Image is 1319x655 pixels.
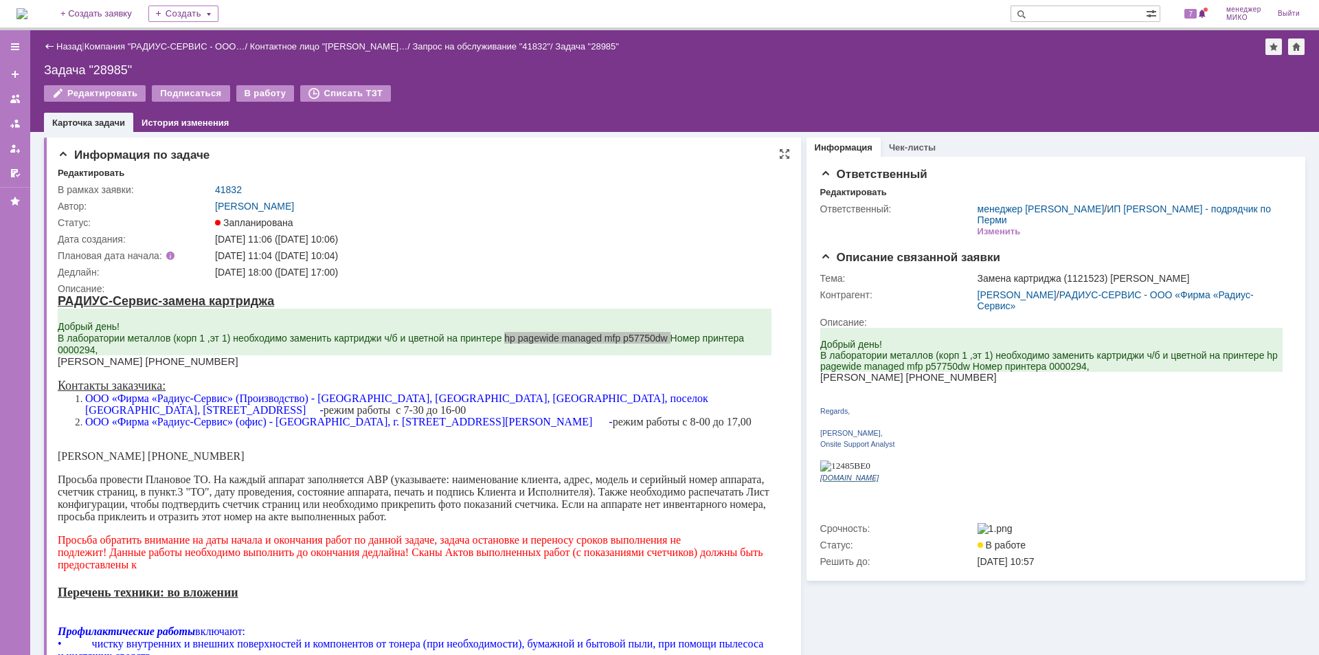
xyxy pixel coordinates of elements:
a: История изменения [142,118,229,128]
span: В работе [978,540,1026,551]
span: контроль качества отпечатка на соответствие регламентам производителя и тестирование функционала ... [34,406,652,417]
span: Расширенный поиск [1146,6,1160,19]
span: Информация по задаче [58,148,210,162]
div: | [82,41,84,51]
a: Чек-листы [889,142,936,153]
div: Описание: [58,283,782,294]
span: устранение мелких, не требующих использования запасных частей, неисправностей Оборудования, возни... [34,430,676,442]
div: / [84,41,250,52]
div: Контрагент: [820,289,975,300]
a: Компания "РАДИУС-СЕРВИС - ООО… [84,41,245,52]
div: Описание: [820,317,1287,328]
span: МИКО [1226,14,1261,22]
span: Ответственный [820,168,927,181]
a: Мои согласования [4,162,26,184]
a: Перейти на домашнюю страницу [16,8,27,19]
div: Решить до: [820,556,975,567]
div: / [412,41,555,52]
span: настройку режимов оборудования под задачи пользователя (при необходимости), [34,393,415,405]
div: Статус: [58,217,212,228]
a: менеджер [PERSON_NAME] [978,203,1105,214]
div: Создать [148,5,218,22]
a: Мои заявки [4,137,26,159]
a: [PERSON_NAME] [978,289,1057,300]
span: включают: [137,331,188,343]
div: [DATE] 11:06 ([DATE] 10:06) [215,234,780,245]
div: / [978,289,1285,311]
div: Редактировать [820,187,887,198]
img: 1.png [978,523,1013,534]
span: режим работы с 7-30 до 16-00 [27,98,651,122]
div: Ответственный: [820,203,975,214]
span: проведение диагностических работ, назначение на замену ресурсных деталей и узлов, выработавших св... [34,443,571,454]
span: 7 [1184,9,1197,19]
img: logo [16,8,27,19]
a: Запрос на обслуживание "41832" [412,41,550,52]
a: Заявки в моей ответственности [4,113,26,135]
span: фиксацию показаний текущих счетчиков при условии наличия данной функции на оборудовании, [34,418,493,430]
div: Тема: [820,273,975,284]
div: На всю страницу [779,148,790,159]
a: ИП [PERSON_NAME] - подрядчик по Перми [978,203,1271,225]
div: Добавить в избранное [1265,38,1282,55]
div: Задача "28985" [44,63,1305,77]
div: [DATE] 11:04 ([DATE] 10:04) [215,250,780,261]
a: Назад [56,41,82,52]
div: Сделать домашней страницей [1288,38,1305,55]
span: Запланирована [215,217,293,228]
font: ООО «Фирма «Радиус-Сервис» (Производство) - [GEOGRAPHIC_DATA], [GEOGRAPHIC_DATA], [GEOGRAPHIC_DAT... [27,98,651,122]
div: Дата создания: [58,234,212,245]
a: Заявки на командах [4,88,26,110]
div: Дедлайн: [58,267,212,278]
span: режим работы с 8-00 до 17,00 [27,122,694,133]
a: Карточка задачи [52,118,125,128]
div: Статус: [820,540,975,551]
a: Создать заявку [4,63,26,85]
a: [PERSON_NAME] [215,201,294,212]
span: чистку роликов захвата и регистрации бумаги, [34,381,251,392]
div: / [250,41,413,52]
div: Изменить [978,226,1021,237]
div: [DATE] 18:00 ([DATE] 17:00) [215,267,780,278]
div: Задача "28985" [555,41,619,52]
a: Контактное лицо "[PERSON_NAME]… [250,41,408,52]
a: 41832 [215,184,242,195]
font: ООО «Фирма «Радиус-Сервис» (офис) - [GEOGRAPHIC_DATA], г. [STREET_ADDRESS][PERSON_NAME] - [27,122,555,133]
span: Описание связанной заявки [820,251,1000,264]
span: [DATE] 10:57 [978,556,1035,567]
div: Замена картриджа (1121523) [PERSON_NAME] [978,273,1285,284]
a: Информация [815,142,872,153]
div: Срочность: [820,523,975,534]
div: В рамках заявки: [58,184,212,195]
div: Редактировать [58,168,124,179]
div: Плановая дата начала: [58,250,196,261]
div: Автор: [58,201,212,212]
a: РАДИУС-СЕРВИС - ООО «Фирма «Радиус-Сервис» [978,289,1254,311]
span: чистку стекла экспонирования, [34,368,180,380]
div: / [978,203,1285,225]
span: замену (инсталляцию) ресурсных деталей по мере износа или выхода из строя. [34,455,405,467]
span: менеджер [1226,5,1261,14]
